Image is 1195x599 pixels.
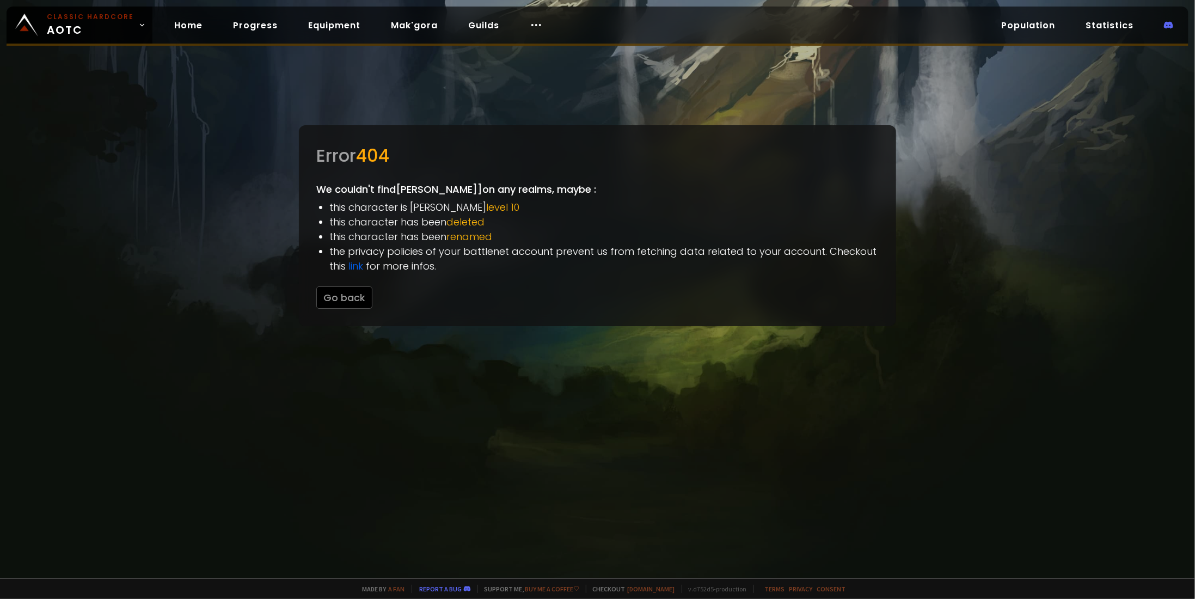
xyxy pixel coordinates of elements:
span: Checkout [586,585,675,593]
a: Go back [316,291,372,304]
a: Statistics [1077,14,1142,36]
span: renamed [446,230,492,243]
a: Equipment [299,14,369,36]
div: We couldn't find [PERSON_NAME]] on any realms, maybe : [299,125,897,326]
a: Progress [224,14,286,36]
span: level 10 [486,200,519,214]
span: Support me, [477,585,579,593]
div: Error [316,143,879,169]
button: Go back [316,286,372,309]
a: Mak'gora [382,14,446,36]
a: link [348,259,363,273]
a: Consent [817,585,846,593]
a: Home [166,14,211,36]
a: Guilds [459,14,508,36]
a: Report a bug [420,585,462,593]
span: AOTC [47,12,134,38]
a: Population [992,14,1064,36]
span: deleted [446,215,485,229]
a: Privacy [789,585,813,593]
a: Buy me a coffee [525,585,579,593]
a: a fan [389,585,405,593]
a: Terms [765,585,785,593]
small: Classic Hardcore [47,12,134,22]
span: 404 [356,143,389,168]
span: v. d752d5 - production [682,585,747,593]
li: this character has been [329,229,879,244]
li: this character is [PERSON_NAME] [329,200,879,215]
a: Classic HardcoreAOTC [7,7,152,44]
li: the privacy policies of your battlenet account prevent us from fetching data related to your acco... [329,244,879,273]
a: [DOMAIN_NAME] [628,585,675,593]
span: Made by [356,585,405,593]
li: this character has been [329,215,879,229]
